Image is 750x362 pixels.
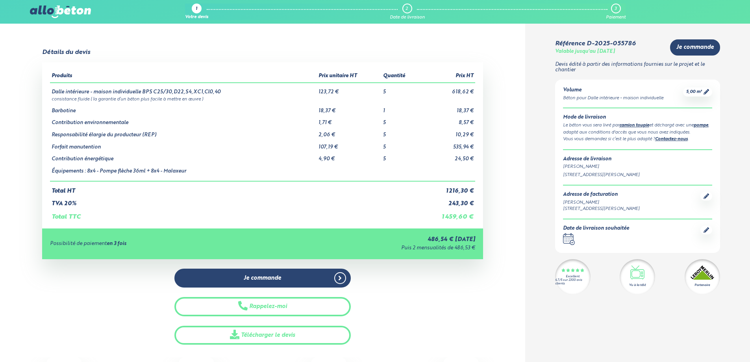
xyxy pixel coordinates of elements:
[421,102,475,114] td: 18,37 €
[50,138,317,150] td: Forfait manutention
[563,206,640,212] div: [STREET_ADDRESS][PERSON_NAME]
[421,207,475,221] td: 1 459,60 €
[670,39,720,56] a: Je commande
[317,126,382,138] td: 2,06 €
[50,241,266,247] div: Possibilité de paiement
[266,245,475,251] div: Puis 2 mensualités de 486,53 €
[381,126,420,138] td: 5
[421,83,475,95] td: 618,62 €
[421,194,475,207] td: 243,30 €
[317,138,382,150] td: 107,19 €
[694,283,710,288] div: Partenaire
[107,241,126,246] strong: en 3 fois
[563,192,640,198] div: Adresse de facturation
[50,194,421,207] td: TVA 20%
[174,297,351,316] button: Rappelez-moi
[196,7,197,12] div: 1
[563,172,712,178] div: [STREET_ADDRESS][PERSON_NAME]
[50,150,317,162] td: Contribution énergétique
[563,226,629,232] div: Date de livraison souhaitée
[185,4,208,20] a: 1 Votre devis
[50,126,317,138] td: Responsabilité élargie du producteur (REP)
[629,283,646,288] div: Vu à la télé
[555,40,635,47] div: Référence D-2025-055786
[555,49,615,55] div: Valable jusqu'au [DATE]
[563,115,712,121] div: Mode de livraison
[174,269,351,288] a: Je commande
[317,70,382,83] th: Prix unitaire HT
[421,181,475,195] td: 1 216,30 €
[694,123,708,128] a: pompe
[421,126,475,138] td: 10,29 €
[50,181,421,195] td: Total HT
[381,150,420,162] td: 5
[421,138,475,150] td: 535,94 €
[50,95,475,102] td: consistance fluide ( la garantie d’un béton plus facile à mettre en œuvre )
[42,49,90,56] div: Détails du devis
[555,62,720,73] p: Devis édité à partir des informations fournies sur le projet et le chantier
[563,163,712,170] div: [PERSON_NAME]
[680,331,741,353] iframe: Help widget launcher
[317,150,382,162] td: 4,90 €
[185,15,208,20] div: Votre devis
[390,15,425,20] div: Date de livraison
[50,83,317,95] td: Dalle intérieure - maison individuelle BPS C25/30,D22,S4,XC1,Cl0,40
[563,122,712,136] div: Le béton vous sera livré par et déchargé avec une , adapté aux conditions d'accès que vous nous a...
[50,102,317,114] td: Barbotine
[615,6,617,11] div: 3
[563,136,712,143] div: Vous vous demandez si c’est le plus adapté ? .
[390,4,425,20] a: 2 Date de livraison
[606,4,626,20] a: 3 Paiement
[563,199,640,206] div: [PERSON_NAME]
[555,278,591,286] div: 4.7/5 sur 2300 avis clients
[655,137,688,141] a: Contactez-nous
[317,83,382,95] td: 123,72 €
[50,162,317,181] td: Équipements : 8x4 - Pompe flèche 36ml + 8x4 - Malaxeur
[244,275,281,282] span: Je commande
[563,156,712,162] div: Adresse de livraison
[50,114,317,126] td: Contribution environnementale
[381,70,420,83] th: Quantité
[50,70,317,83] th: Produits
[619,123,649,128] a: camion toupie
[317,114,382,126] td: 1,71 €
[381,114,420,126] td: 5
[381,102,420,114] td: 1
[381,83,420,95] td: 5
[266,236,475,243] div: 486,54 € [DATE]
[563,87,663,93] div: Volume
[421,114,475,126] td: 8,57 €
[421,70,475,83] th: Prix HT
[563,95,663,102] div: Béton pour Dalle intérieure - maison individuelle
[50,207,421,221] td: Total TTC
[30,6,91,18] img: allobéton
[174,326,351,345] a: Télécharger le devis
[676,44,714,51] span: Je commande
[421,150,475,162] td: 24,50 €
[566,275,580,278] div: Excellent
[381,138,420,150] td: 5
[406,6,408,11] div: 2
[606,15,626,20] div: Paiement
[317,102,382,114] td: 18,37 €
